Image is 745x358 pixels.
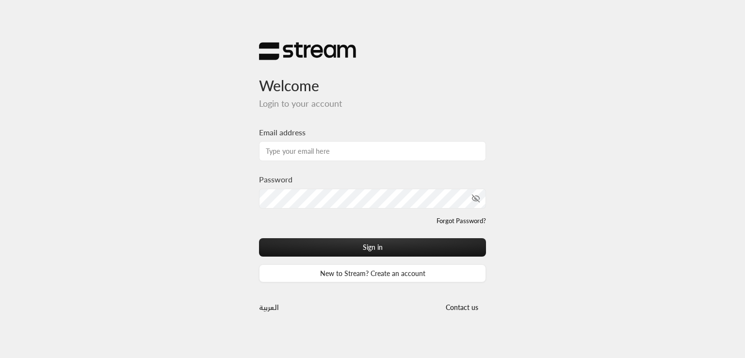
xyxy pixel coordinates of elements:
a: Contact us [437,303,486,311]
h5: Login to your account [259,98,486,109]
label: Email address [259,127,306,138]
a: Forgot Password? [437,216,486,226]
img: Stream Logo [259,42,356,61]
h3: Welcome [259,61,486,94]
label: Password [259,174,292,185]
a: العربية [259,298,279,316]
button: Contact us [437,298,486,316]
input: Type your email here [259,141,486,161]
a: New to Stream? Create an account [259,264,486,282]
button: toggle password visibility [468,190,484,207]
button: Sign in [259,238,486,256]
